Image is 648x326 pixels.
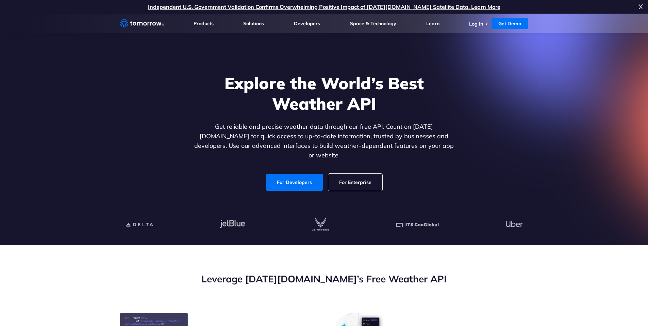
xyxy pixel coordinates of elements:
a: Independent U.S. Government Validation Confirms Overwhelming Positive Impact of [DATE][DOMAIN_NAM... [148,3,500,10]
a: Learn [426,20,439,27]
a: Space & Technology [350,20,396,27]
p: Get reliable and precise weather data through our free API. Count on [DATE][DOMAIN_NAME] for quic... [193,122,455,160]
a: Log In [469,21,483,27]
a: Developers [294,20,320,27]
a: Get Demo [492,18,528,29]
a: Products [194,20,214,27]
h1: Explore the World’s Best Weather API [193,73,455,114]
a: For Developers [266,174,323,191]
a: For Enterprise [328,174,382,191]
a: Solutions [243,20,264,27]
a: Home link [120,18,164,29]
h2: Leverage [DATE][DOMAIN_NAME]’s Free Weather API [120,273,528,285]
